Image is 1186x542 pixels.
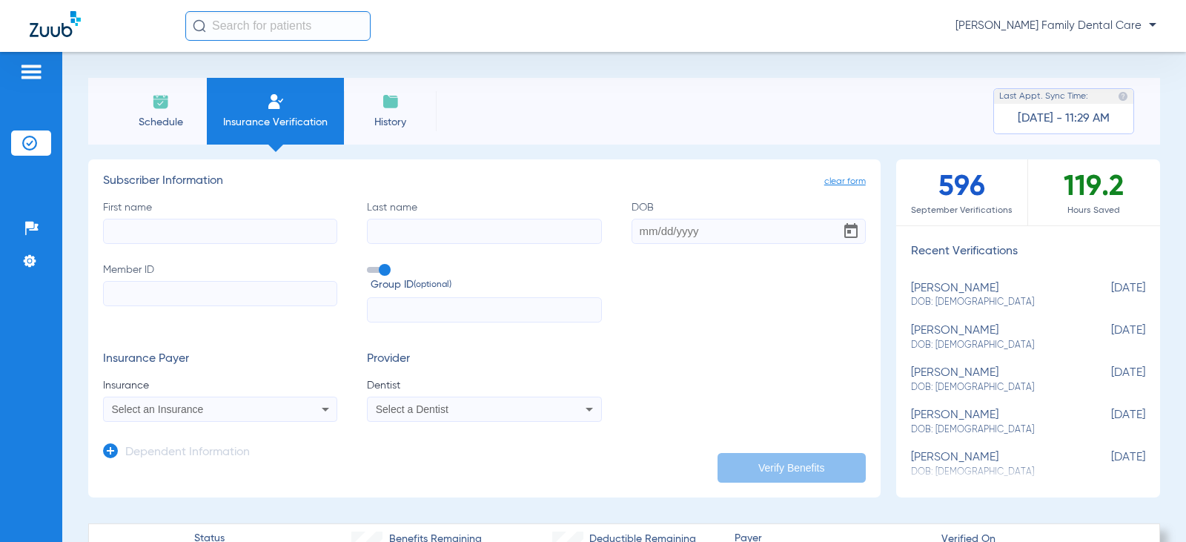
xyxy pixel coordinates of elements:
[355,115,425,130] span: History
[1071,409,1145,436] span: [DATE]
[911,282,1071,309] div: [PERSON_NAME]
[218,115,333,130] span: Insurance Verification
[911,339,1071,352] span: DOB: [DEMOGRAPHIC_DATA]
[1071,282,1145,309] span: [DATE]
[632,200,866,244] label: DOB
[896,159,1028,225] div: 596
[1071,324,1145,351] span: [DATE]
[19,63,43,81] img: hamburger-icon
[1028,203,1160,218] span: Hours Saved
[125,446,250,460] h3: Dependent Information
[382,93,400,110] img: History
[103,378,337,393] span: Insurance
[911,423,1071,437] span: DOB: [DEMOGRAPHIC_DATA]
[632,219,866,244] input: DOBOpen calendar
[112,403,204,415] span: Select an Insurance
[367,200,601,244] label: Last name
[371,277,601,293] span: Group ID
[30,11,81,37] img: Zuub Logo
[376,403,448,415] span: Select a Dentist
[103,262,337,323] label: Member ID
[911,366,1071,394] div: [PERSON_NAME]
[836,217,866,246] button: Open calendar
[1018,111,1110,126] span: [DATE] - 11:29 AM
[103,200,337,244] label: First name
[955,19,1156,33] span: [PERSON_NAME] Family Dental Care
[267,93,285,110] img: Manual Insurance Verification
[367,352,601,367] h3: Provider
[185,11,371,41] input: Search for patients
[896,203,1027,218] span: September Verifications
[103,352,337,367] h3: Insurance Payer
[103,219,337,244] input: First name
[911,296,1071,309] span: DOB: [DEMOGRAPHIC_DATA]
[103,174,866,189] h3: Subscriber Information
[896,245,1160,260] h3: Recent Verifications
[367,219,601,244] input: Last name
[999,89,1088,104] span: Last Appt. Sync Time:
[911,451,1071,478] div: [PERSON_NAME]
[911,324,1071,351] div: [PERSON_NAME]
[1071,451,1145,478] span: [DATE]
[367,378,601,393] span: Dentist
[1071,366,1145,394] span: [DATE]
[125,115,196,130] span: Schedule
[718,453,866,483] button: Verify Benefits
[193,19,206,33] img: Search Icon
[824,174,866,189] span: clear form
[911,409,1071,436] div: [PERSON_NAME]
[1118,91,1128,102] img: last sync help info
[103,281,337,306] input: Member ID
[1028,159,1160,225] div: 119.2
[152,93,170,110] img: Schedule
[911,381,1071,394] span: DOB: [DEMOGRAPHIC_DATA]
[414,277,451,293] small: (optional)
